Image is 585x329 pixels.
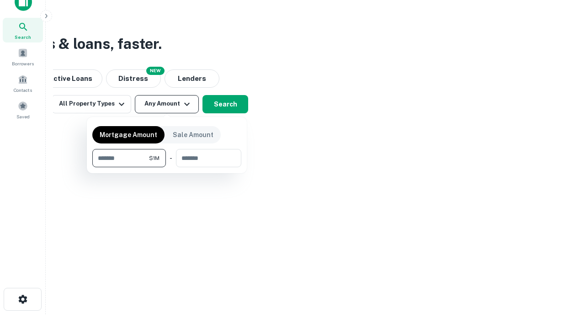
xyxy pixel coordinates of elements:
[100,130,157,140] p: Mortgage Amount
[539,256,585,300] iframe: Chat Widget
[170,149,172,167] div: -
[173,130,213,140] p: Sale Amount
[149,154,160,162] span: $1M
